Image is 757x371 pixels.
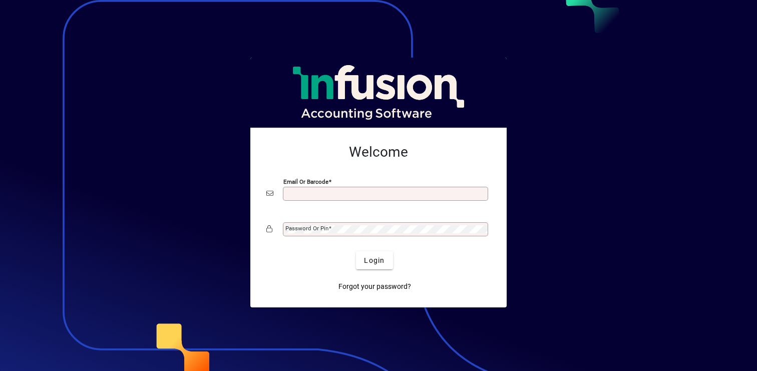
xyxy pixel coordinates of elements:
[285,225,328,232] mat-label: Password or Pin
[266,144,491,161] h2: Welcome
[334,277,415,295] a: Forgot your password?
[364,255,385,266] span: Login
[338,281,411,292] span: Forgot your password?
[283,178,328,185] mat-label: Email or Barcode
[356,251,393,269] button: Login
